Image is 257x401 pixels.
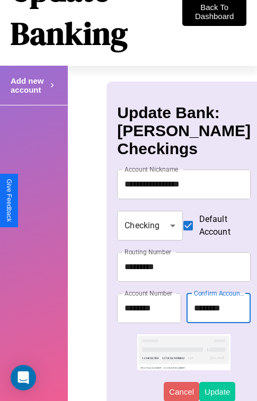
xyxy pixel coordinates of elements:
[199,213,242,238] span: Default Account
[194,289,245,298] label: Confirm Account Number
[125,247,171,256] label: Routing Number
[11,365,36,390] div: Open Intercom Messenger
[117,211,182,240] div: Checking
[125,165,179,174] label: Account Nickname
[11,76,48,94] h4: Add new account
[137,334,231,370] img: check
[125,289,172,298] label: Account Number
[117,104,251,158] h3: Update Bank: [PERSON_NAME] Checkings
[5,179,13,222] div: Give Feedback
